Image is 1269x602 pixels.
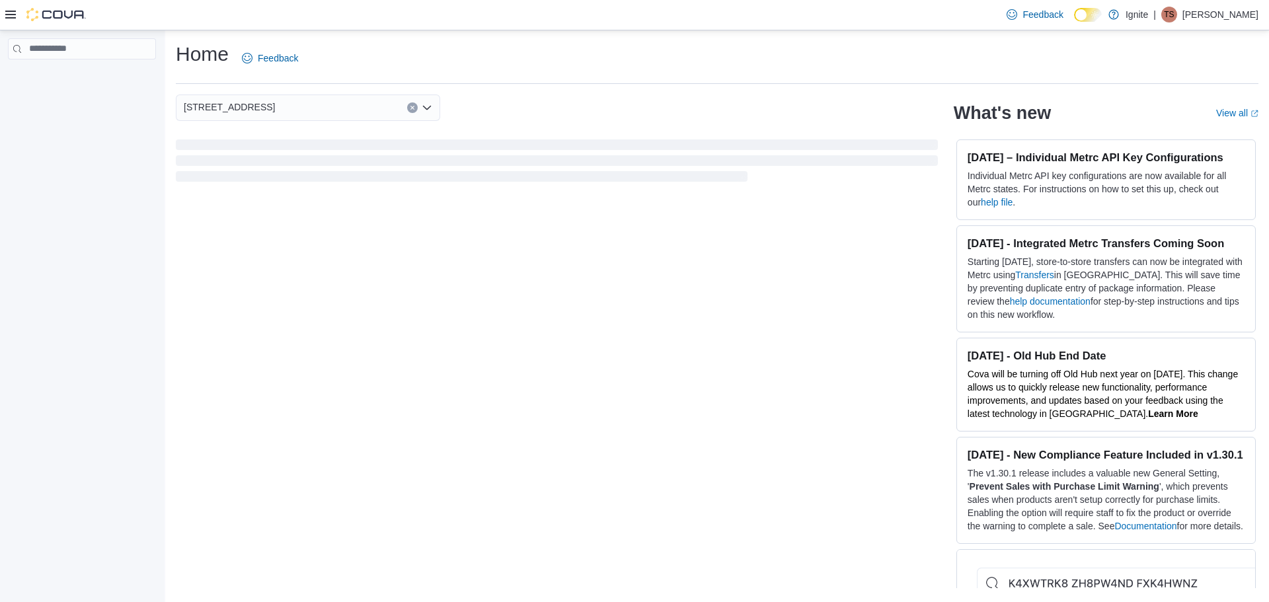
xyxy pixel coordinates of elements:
p: | [1153,7,1156,22]
svg: External link [1250,110,1258,118]
nav: Complex example [8,62,156,94]
button: Clear input [407,102,418,113]
span: Feedback [1022,8,1063,21]
span: TS [1164,7,1174,22]
p: Starting [DATE], store-to-store transfers can now be integrated with Metrc using in [GEOGRAPHIC_D... [968,255,1245,321]
span: Feedback [258,52,298,65]
span: Cova will be turning off Old Hub next year on [DATE]. This change allows us to quickly release ne... [968,369,1238,419]
p: Individual Metrc API key configurations are now available for all Metrc states. For instructions ... [968,169,1245,209]
a: help documentation [1010,296,1091,307]
h3: [DATE] - Integrated Metrc Transfers Coming Soon [968,237,1245,250]
a: Feedback [1001,1,1068,28]
div: Tristen Scarbrough [1161,7,1177,22]
a: Feedback [237,45,303,71]
a: Transfers [1015,270,1054,280]
a: Learn More [1148,408,1198,419]
button: Open list of options [422,102,432,113]
span: [STREET_ADDRESS] [184,99,275,115]
a: View allExternal link [1216,108,1258,118]
h1: Home [176,41,229,67]
h3: [DATE] - New Compliance Feature Included in v1.30.1 [968,448,1245,461]
h2: What's new [954,102,1051,124]
p: [PERSON_NAME] [1182,7,1258,22]
h3: [DATE] - Old Hub End Date [968,349,1245,362]
img: Cova [26,8,86,21]
a: Documentation [1114,521,1176,531]
strong: Prevent Sales with Purchase Limit Warning [970,481,1159,492]
p: Ignite [1126,7,1148,22]
a: help file [981,197,1013,207]
p: The v1.30.1 release includes a valuable new General Setting, ' ', which prevents sales when produ... [968,467,1245,533]
h3: [DATE] – Individual Metrc API Key Configurations [968,151,1245,164]
span: Loading [176,142,938,184]
input: Dark Mode [1074,8,1102,22]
